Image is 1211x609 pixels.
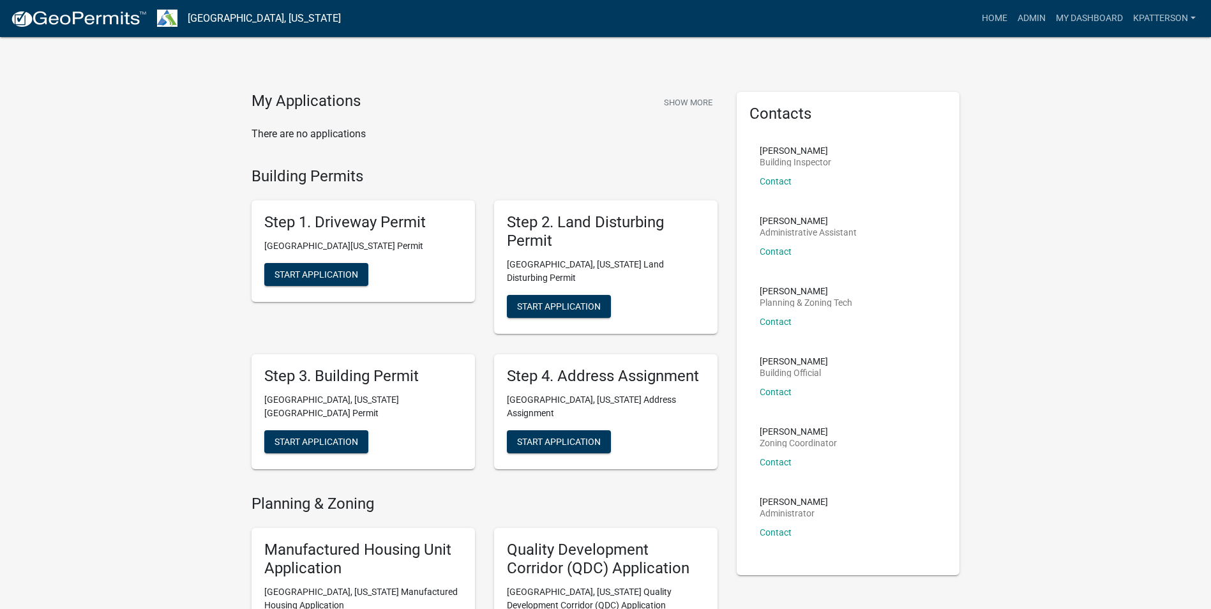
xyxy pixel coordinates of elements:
[507,258,705,285] p: [GEOGRAPHIC_DATA], [US_STATE] Land Disturbing Permit
[760,368,828,377] p: Building Official
[252,92,361,111] h4: My Applications
[760,457,792,467] a: Contact
[252,495,718,513] h4: Planning & Zoning
[507,430,611,453] button: Start Application
[760,228,857,237] p: Administrative Assistant
[264,263,368,286] button: Start Application
[760,158,831,167] p: Building Inspector
[252,126,718,142] p: There are no applications
[760,216,857,225] p: [PERSON_NAME]
[659,92,718,113] button: Show More
[507,393,705,420] p: [GEOGRAPHIC_DATA], [US_STATE] Address Assignment
[760,357,828,366] p: [PERSON_NAME]
[275,436,358,446] span: Start Application
[1012,6,1051,31] a: Admin
[264,393,462,420] p: [GEOGRAPHIC_DATA], [US_STATE][GEOGRAPHIC_DATA] Permit
[760,527,792,538] a: Contact
[760,387,792,397] a: Contact
[760,287,852,296] p: [PERSON_NAME]
[507,367,705,386] h5: Step 4. Address Assignment
[275,269,358,280] span: Start Application
[517,436,601,446] span: Start Application
[760,298,852,307] p: Planning & Zoning Tech
[188,8,341,29] a: [GEOGRAPHIC_DATA], [US_STATE]
[760,146,831,155] p: [PERSON_NAME]
[264,430,368,453] button: Start Application
[252,167,718,186] h4: Building Permits
[517,301,601,311] span: Start Application
[507,541,705,578] h5: Quality Development Corridor (QDC) Application
[264,213,462,232] h5: Step 1. Driveway Permit
[1051,6,1128,31] a: My Dashboard
[264,239,462,253] p: [GEOGRAPHIC_DATA][US_STATE] Permit
[977,6,1012,31] a: Home
[507,213,705,250] h5: Step 2. Land Disturbing Permit
[264,541,462,578] h5: Manufactured Housing Unit Application
[749,105,947,123] h5: Contacts
[760,317,792,327] a: Contact
[264,367,462,386] h5: Step 3. Building Permit
[760,439,837,447] p: Zoning Coordinator
[760,246,792,257] a: Contact
[760,497,828,506] p: [PERSON_NAME]
[1128,6,1201,31] a: KPATTERSON
[507,295,611,318] button: Start Application
[760,427,837,436] p: [PERSON_NAME]
[157,10,177,27] img: Troup County, Georgia
[760,509,828,518] p: Administrator
[760,176,792,186] a: Contact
